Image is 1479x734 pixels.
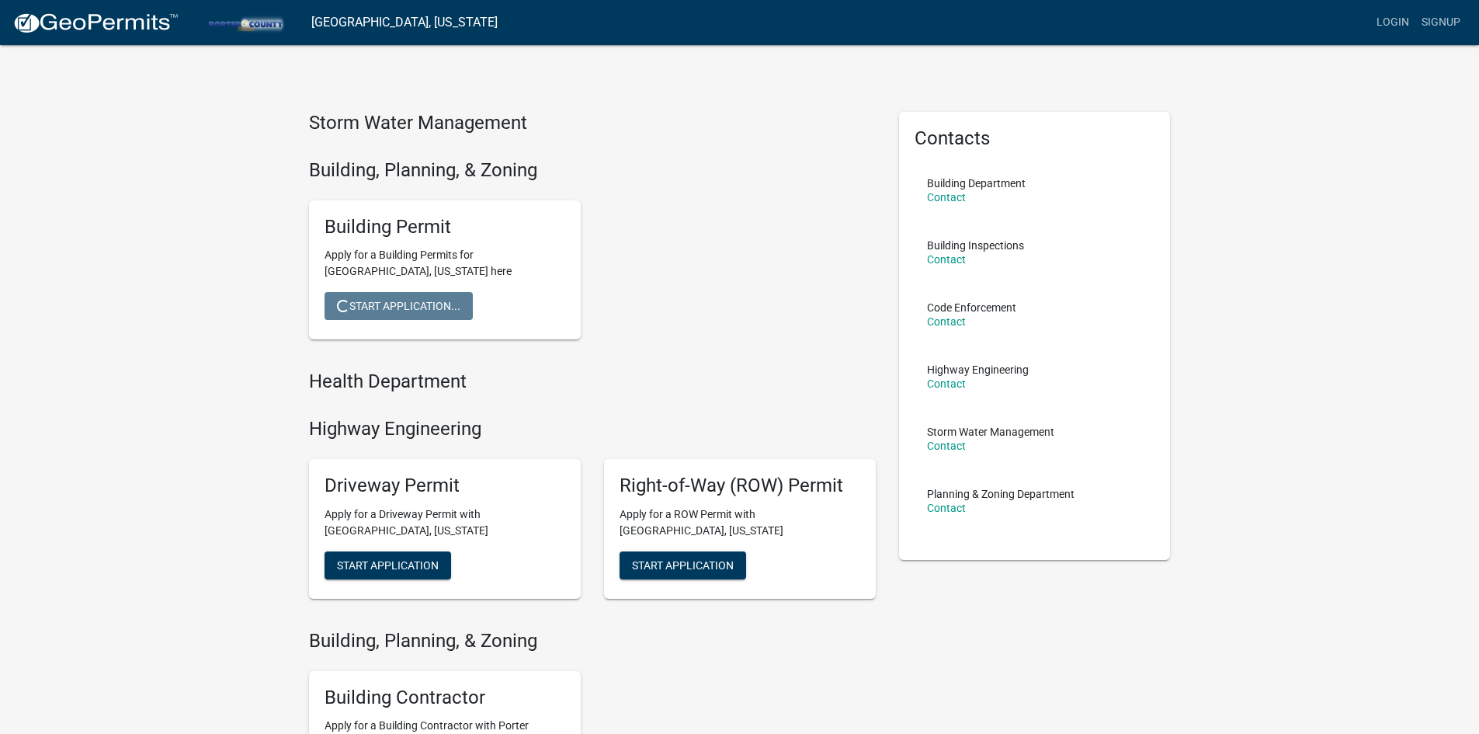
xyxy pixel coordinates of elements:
[915,127,1155,150] h5: Contacts
[325,506,565,539] p: Apply for a Driveway Permit with [GEOGRAPHIC_DATA], [US_STATE]
[191,12,299,33] img: Porter County, Indiana
[927,426,1054,437] p: Storm Water Management
[325,551,451,579] button: Start Application
[927,377,966,390] a: Contact
[309,370,876,393] h4: Health Department
[309,630,876,652] h4: Building, Planning, & Zoning
[311,9,498,36] a: [GEOGRAPHIC_DATA], [US_STATE]
[309,418,876,440] h4: Highway Engineering
[632,558,734,571] span: Start Application
[620,506,860,539] p: Apply for a ROW Permit with [GEOGRAPHIC_DATA], [US_STATE]
[620,551,746,579] button: Start Application
[927,240,1024,251] p: Building Inspections
[927,315,966,328] a: Contact
[325,292,473,320] button: Start Application...
[1415,8,1467,37] a: Signup
[927,502,966,514] a: Contact
[927,191,966,204] a: Contact
[620,475,860,497] h5: Right-of-Way (ROW) Permit
[325,687,565,709] h5: Building Contractor
[927,253,966,266] a: Contact
[337,300,460,312] span: Start Application...
[325,247,565,280] p: Apply for a Building Permits for [GEOGRAPHIC_DATA], [US_STATE] here
[1370,8,1415,37] a: Login
[927,302,1016,313] p: Code Enforcement
[927,178,1026,189] p: Building Department
[927,364,1029,375] p: Highway Engineering
[927,489,1075,499] p: Planning & Zoning Department
[927,440,966,452] a: Contact
[325,216,565,238] h5: Building Permit
[325,475,565,497] h5: Driveway Permit
[309,112,876,134] h4: Storm Water Management
[309,159,876,182] h4: Building, Planning, & Zoning
[337,558,439,571] span: Start Application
